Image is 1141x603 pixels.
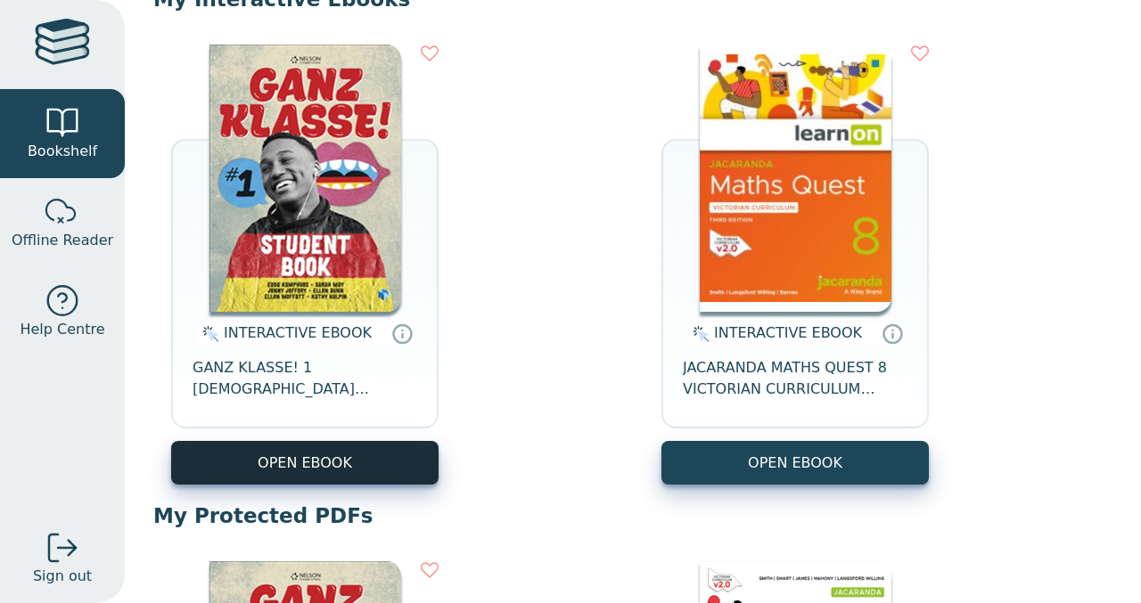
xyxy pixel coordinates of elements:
[714,324,862,341] span: INTERACTIVE EBOOK
[197,323,219,345] img: interactive.svg
[20,319,104,340] span: Help Centre
[28,141,97,162] span: Bookshelf
[153,502,1112,529] p: My Protected PDFs
[193,357,417,400] span: GANZ KLASSE! 1 [DEMOGRAPHIC_DATA] STUDENT EBOOK
[882,322,903,344] a: Interactive eBooks are accessed online via the publisher’s portal. They contain interactive resou...
[391,322,413,344] a: Interactive eBooks are accessed online via the publisher’s portal. They contain interactive resou...
[12,230,113,251] span: Offline Reader
[171,441,439,485] button: OPEN EBOOK
[687,323,710,345] img: interactive.svg
[683,357,907,400] span: JACARANDA MATHS QUEST 8 VICTORIAN CURRICULUM LEARNON EBOOK 3E
[661,441,929,485] button: OPEN EBOOK
[33,566,92,587] span: Sign out
[224,324,372,341] span: INTERACTIVE EBOOK
[700,45,891,312] img: c004558a-e884-43ec-b87a-da9408141e80.jpg
[209,45,401,312] img: 68b4a5ea-5791-e911-a97e-0272d098c78b.jpg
